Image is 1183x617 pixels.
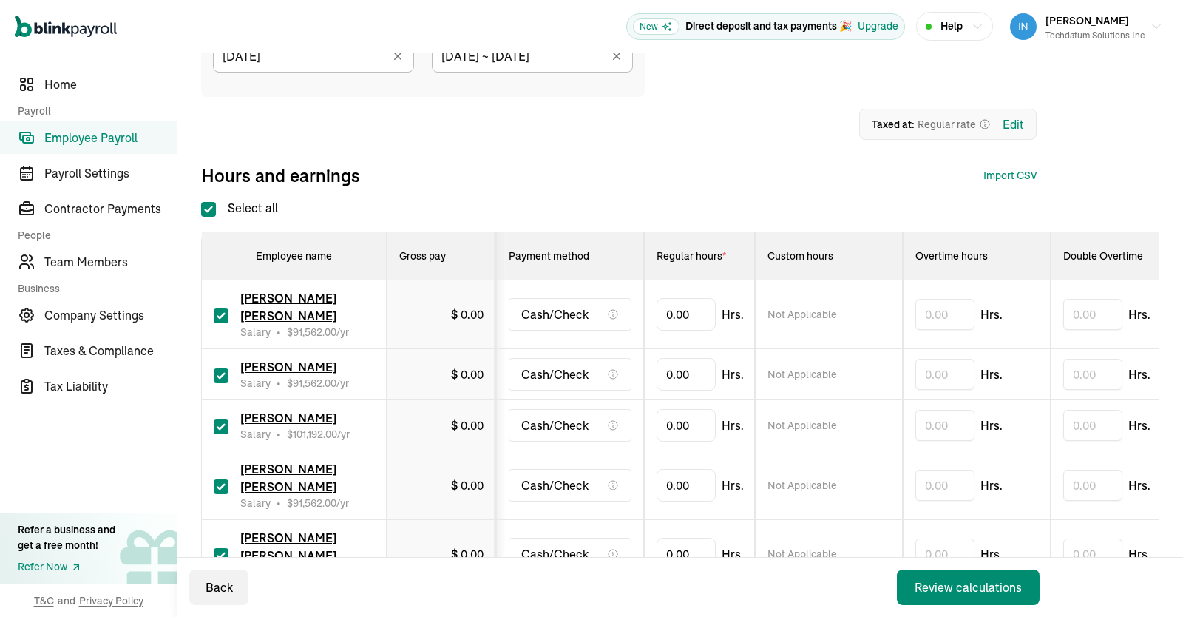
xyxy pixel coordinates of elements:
span: Hrs. [1128,476,1150,494]
span: People [18,228,168,243]
input: TextInput [657,469,716,502]
span: Salary [240,496,271,510]
span: [PERSON_NAME] [240,360,336,374]
span: Hours and earnings [201,163,360,187]
span: Cash/Check [521,306,589,323]
input: 0.00 [915,359,974,390]
span: Company Settings [44,306,177,324]
span: Payment method [509,249,589,263]
span: Salary [240,376,271,391]
span: [PERSON_NAME] [PERSON_NAME] [240,462,336,494]
span: Employee Payroll [44,129,177,146]
span: Not Applicable [767,307,837,322]
span: Hrs. [1128,306,1150,323]
div: Techdatum Solutions Inc [1045,29,1145,42]
span: Hrs. [980,417,1003,434]
span: Salary [240,427,271,442]
span: $ [287,377,336,390]
span: Contractor Payments [44,200,177,218]
span: Payroll Settings [44,164,177,182]
span: $ [287,326,336,339]
input: mm/dd/yyyy [213,40,414,73]
span: [PERSON_NAME] [240,411,336,425]
span: /yr [287,496,349,510]
input: 0.00 [915,410,974,441]
span: Hrs. [1128,545,1150,563]
input: TextInput [657,298,716,331]
span: Taxes & Compliance [44,342,177,360]
div: $ [451,545,484,563]
button: [PERSON_NAME]Techdatum Solutions Inc [1004,8,1168,45]
button: Back [189,570,248,605]
span: Not Applicable [767,418,837,433]
div: $ [451,476,484,494]
span: Hrs. [722,306,744,323]
input: 0.00 [1063,410,1122,441]
span: 0.00 [461,478,484,493]
div: $ [451,365,484,383]
div: Gross pay [399,249,484,263]
span: 101,192.00 [293,428,337,441]
p: Direct deposit and tax payments 🎉 [685,18,852,34]
span: /yr [287,376,349,391]
div: Custom hours [767,249,890,263]
span: Business [18,281,168,296]
span: Cash/Check [521,365,589,383]
span: Tax Liability [44,377,177,395]
div: Double Overtime [1063,249,1171,263]
button: Edit [1003,115,1024,133]
span: Employee name [256,249,332,263]
input: Select all [201,202,216,217]
input: 0.00 [1063,470,1122,501]
span: Taxed at: [872,117,915,132]
span: [PERSON_NAME] [PERSON_NAME] [240,291,336,323]
span: Hrs. [722,365,744,383]
span: Hrs. [980,476,1003,494]
span: Hrs. [980,365,1003,383]
span: Hrs. [1128,417,1150,434]
span: Hrs. [1128,365,1150,383]
nav: Global [15,5,117,48]
span: Overtime hours [915,249,988,263]
span: Hrs. [722,476,744,494]
div: $ [451,306,484,323]
span: /yr [287,325,349,340]
div: Review calculations [915,579,1022,596]
span: Regular hours [657,249,726,263]
input: TextInput [657,358,716,391]
button: Review calculations [897,570,1040,605]
button: Help [916,12,993,41]
input: 0.00 [915,470,974,501]
div: Import CSV [983,168,1037,183]
div: $ [451,417,484,434]
span: Cash/Check [521,417,589,434]
span: Cash/Check [521,476,589,494]
span: Cash/Check [521,545,589,563]
span: [PERSON_NAME] [1045,14,1129,27]
span: Hrs. [980,306,1003,323]
span: 91,562.00 [293,496,336,510]
span: • [277,496,281,510]
span: Payroll [18,104,168,118]
span: Privacy Policy [79,593,143,608]
span: 91,562.00 [293,377,336,390]
span: Help [940,18,963,34]
a: Refer Now [18,559,115,575]
span: $ [287,496,336,510]
span: 0.00 [461,418,484,433]
span: [PERSON_NAME] [PERSON_NAME] [240,530,336,563]
span: 91,562.00 [293,326,336,339]
span: • [277,325,281,340]
input: TextInput [657,538,716,570]
span: Not Applicable [767,547,837,562]
span: rate [918,117,976,132]
span: Not Applicable [767,367,837,382]
span: /yr [287,427,350,442]
span: Team Members [44,253,177,271]
iframe: Chat Widget [1109,546,1183,617]
input: 0.00 [915,299,974,330]
input: 0.00 [915,539,974,570]
span: Hrs. [722,417,744,434]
